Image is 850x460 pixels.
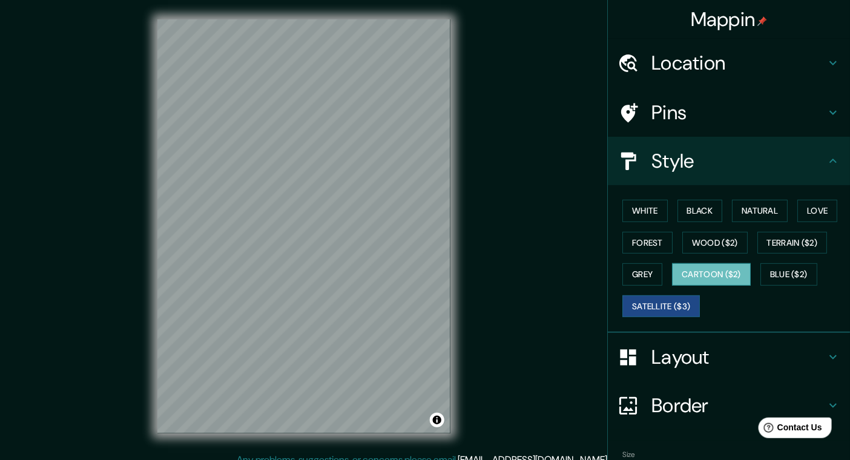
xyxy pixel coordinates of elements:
[608,333,850,381] div: Layout
[622,263,662,286] button: Grey
[622,450,635,460] label: Size
[672,263,751,286] button: Cartoon ($2)
[157,19,450,433] canvas: Map
[651,393,826,418] h4: Border
[430,413,444,427] button: Toggle attribution
[757,232,828,254] button: Terrain ($2)
[691,7,768,31] h4: Mappin
[651,100,826,125] h4: Pins
[757,16,767,26] img: pin-icon.png
[732,200,788,222] button: Natural
[622,200,668,222] button: White
[760,263,817,286] button: Blue ($2)
[797,200,837,222] button: Love
[742,413,837,447] iframe: Help widget launcher
[608,381,850,430] div: Border
[608,39,850,87] div: Location
[651,149,826,173] h4: Style
[682,232,748,254] button: Wood ($2)
[677,200,723,222] button: Black
[622,295,700,318] button: Satellite ($3)
[608,137,850,185] div: Style
[651,51,826,75] h4: Location
[622,232,673,254] button: Forest
[651,345,826,369] h4: Layout
[608,88,850,137] div: Pins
